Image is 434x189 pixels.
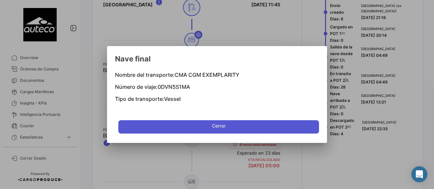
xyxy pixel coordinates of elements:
p: Número de viaje: [115,83,319,90]
span: CMA CGM EXEMPLARITY [175,71,239,78]
p: Nombre del transporte: [115,71,319,78]
p: Tipo de transporte: [115,96,319,102]
span: Cerrar [212,121,226,134]
span: 0DVN5S1MA [158,83,190,90]
h2: Nave final [115,54,319,63]
span: Vessel [164,96,181,102]
div: Abrir Intercom Messenger [411,166,427,182]
button: Cerrar [118,120,319,134]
